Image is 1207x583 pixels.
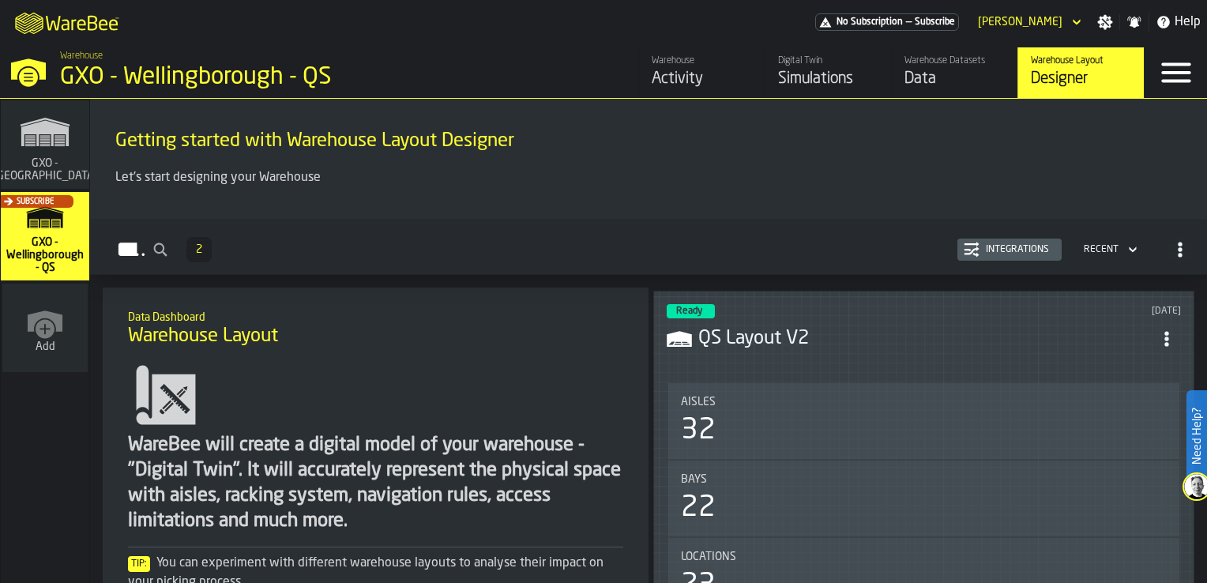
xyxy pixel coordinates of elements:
span: Subscribe [915,17,955,28]
span: Tip: [128,556,150,572]
a: link-to-/wh/i/21001162-09ea-4ef7-b6e2-1cbc559c2fb7/simulations [765,47,891,98]
span: Warehouse Layout [128,324,278,349]
div: Designer [1031,68,1131,90]
div: Title [681,396,1167,408]
div: Digital Twin [778,55,878,66]
div: Warehouse Datasets [904,55,1005,66]
div: ButtonLoadMore-Load More-Prev-First-Last [180,237,218,262]
span: Help [1175,13,1201,32]
span: Warehouse [60,51,103,62]
span: Add [36,340,55,353]
div: Simulations [778,68,878,90]
h2: Sub Title [115,126,1182,129]
label: button-toggle-Notifications [1120,14,1149,30]
span: Subscribe [17,197,54,206]
span: Locations [681,551,736,563]
div: Menu Subscription [815,13,959,31]
div: stat-Bays [668,461,1179,536]
h2: Sub Title [128,308,623,324]
div: Data [904,68,1005,90]
a: link-to-/wh/new [2,284,88,375]
span: Bays [681,473,707,486]
h2: button-Layouts [90,219,1207,275]
div: Title [681,551,1167,563]
div: Updated: 09/07/2025, 08:45:40 Created: 09/07/2025, 08:44:39 [949,306,1181,317]
p: Let's start designing your Warehouse [115,168,1182,187]
a: link-to-/wh/i/a3c616c1-32a4-47e6-8ca0-af4465b04030/simulations [1,100,89,192]
div: Integrations [980,244,1055,255]
div: DropdownMenuValue-Jade Webb [978,16,1062,28]
div: Title [681,473,1167,486]
div: title-Warehouse Layout [115,300,636,357]
a: link-to-/wh/i/21001162-09ea-4ef7-b6e2-1cbc559c2fb7/data [891,47,1017,98]
div: ItemListCard- [90,99,1207,219]
span: Getting started with Warehouse Layout Designer [115,129,514,154]
span: Aisles [681,396,716,408]
button: button-Integrations [957,239,1062,261]
label: button-toggle-Help [1149,13,1207,32]
span: — [906,17,912,28]
div: 22 [681,492,716,524]
span: No Subscription [837,17,903,28]
span: 2 [196,244,202,255]
h3: QS Layout V2 [698,326,1152,352]
div: GXO - Wellingborough - QS [60,63,487,92]
div: DropdownMenuValue-Jade Webb [972,13,1085,32]
a: link-to-/wh/i/21001162-09ea-4ef7-b6e2-1cbc559c2fb7/pricing/ [815,13,959,31]
a: link-to-/wh/i/21001162-09ea-4ef7-b6e2-1cbc559c2fb7/designer [1017,47,1144,98]
div: status-3 2 [667,304,715,318]
div: DropdownMenuValue-4 [1084,244,1119,255]
div: Activity [652,68,752,90]
div: Warehouse [652,55,752,66]
label: Need Help? [1188,392,1205,480]
div: WareBee will create a digital model of your warehouse - "Digital Twin". It will accurately repres... [128,433,623,534]
div: Warehouse Layout [1031,55,1131,66]
div: DropdownMenuValue-4 [1077,240,1141,259]
a: link-to-/wh/i/21001162-09ea-4ef7-b6e2-1cbc559c2fb7/simulations [1,192,89,284]
div: 32 [681,415,716,446]
div: stat-Aisles [668,383,1179,459]
label: button-toggle-Menu [1145,47,1207,98]
a: link-to-/wh/i/21001162-09ea-4ef7-b6e2-1cbc559c2fb7/feed/ [638,47,765,98]
div: title-Getting started with Warehouse Layout Designer [103,111,1194,168]
span: Ready [676,307,702,316]
label: button-toggle-Settings [1091,14,1119,30]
